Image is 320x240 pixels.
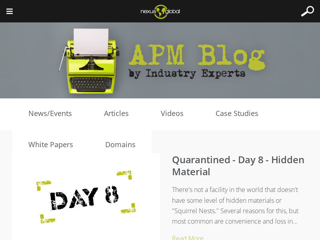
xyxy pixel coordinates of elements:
a: Videos [145,108,200,120]
a: Quarantined - Day 8 - Hidden Material [172,153,304,178]
a: Case Studies [200,108,274,120]
img: Nexus Global [134,2,186,21]
a: News/Events [12,108,88,120]
p: There's not a facility in the world that doesn't have some level of hidden materials or "Squirrel... [28,184,308,226]
a: Articles [88,108,145,120]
